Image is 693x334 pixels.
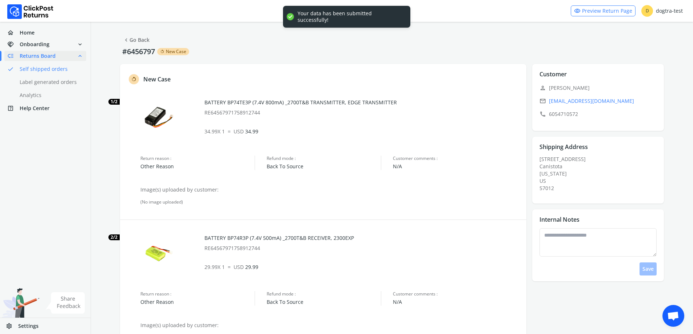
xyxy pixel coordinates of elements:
[539,109,661,119] p: 6054710572
[539,170,661,177] div: [US_STATE]
[539,215,580,224] p: Internal Notes
[108,234,120,240] span: 2/2
[140,234,177,271] img: row_image
[4,64,95,74] a: doneSelf shipped orders
[108,99,120,105] span: 1/2
[6,321,18,331] span: settings
[539,142,588,151] p: Shipping Address
[140,199,519,205] div: (No image uploaded)
[393,298,519,306] span: N/A
[393,163,519,170] span: N/A
[140,291,255,297] span: Return reason :
[234,128,258,135] span: 34.99
[267,163,381,170] span: Back To Source
[123,35,130,45] span: chevron_left
[539,156,661,192] div: [STREET_ADDRESS]
[160,49,164,55] span: rotate_left
[4,90,95,100] a: Analytics
[140,99,177,135] img: row_image
[120,33,152,47] button: chevron_leftGo Back
[641,5,653,17] span: D
[393,291,519,297] span: Customer comments :
[4,103,86,113] a: help_centerHelp Center
[204,263,519,271] p: 29.99 X 1
[574,6,581,16] span: visibility
[18,322,39,330] span: Settings
[267,291,381,297] span: Refund mode :
[539,83,661,93] p: [PERSON_NAME]
[7,64,14,74] span: done
[123,35,150,45] a: Go Back
[20,105,49,112] span: Help Center
[166,49,186,55] span: New Case
[640,262,657,275] button: Save
[539,70,567,79] p: Customer
[204,245,519,252] p: RE64567971758912744
[131,75,137,84] span: rotate_left
[539,83,546,93] span: person
[641,5,683,17] div: dogtra-test
[267,298,381,306] span: Back To Source
[7,51,20,61] span: low_priority
[140,156,255,161] span: Return reason :
[539,163,661,170] div: Canistota
[120,47,157,57] p: #6456797
[234,263,258,270] span: 29.99
[393,156,519,161] span: Customer comments :
[140,322,519,329] p: Image(s) uploaded by customer:
[140,298,255,306] span: Other Reason
[4,28,86,38] a: homeHome
[7,103,20,113] span: help_center
[539,96,661,106] a: email[EMAIL_ADDRESS][DOMAIN_NAME]
[7,28,20,38] span: home
[539,109,546,119] span: call
[539,96,546,106] span: email
[7,4,53,19] img: Logo
[4,77,95,87] a: Label generated orders
[234,128,244,135] span: USD
[571,5,636,16] a: visibilityPreview Return Page
[143,75,171,84] p: New Case
[77,39,83,49] span: expand_more
[539,185,661,192] div: 57012
[234,263,244,270] span: USD
[77,51,83,61] span: expand_less
[267,156,381,161] span: Refund mode :
[140,186,519,193] p: Image(s) uploaded by customer:
[45,292,85,314] img: share feedback
[228,128,231,135] span: =
[20,41,49,48] span: Onboarding
[204,128,519,135] p: 34.99 X 1
[7,39,20,49] span: handshake
[140,163,255,170] span: Other Reason
[662,305,684,327] div: Open chat
[228,263,231,270] span: =
[539,177,661,185] div: US
[204,234,519,252] div: BATTERY BP74R3P (7.4V 500mA) _2700T&B RECEIVER, 2300EXP
[204,99,519,116] div: BATTERY BP74TE3P (7.4V 800mA) _2700T&B TRANSMITTER, EDGE TRANSMITTER
[20,29,35,36] span: Home
[204,109,519,116] p: RE64567971758912744
[298,10,403,23] div: Your data has been submitted successfully!
[20,52,56,60] span: Returns Board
